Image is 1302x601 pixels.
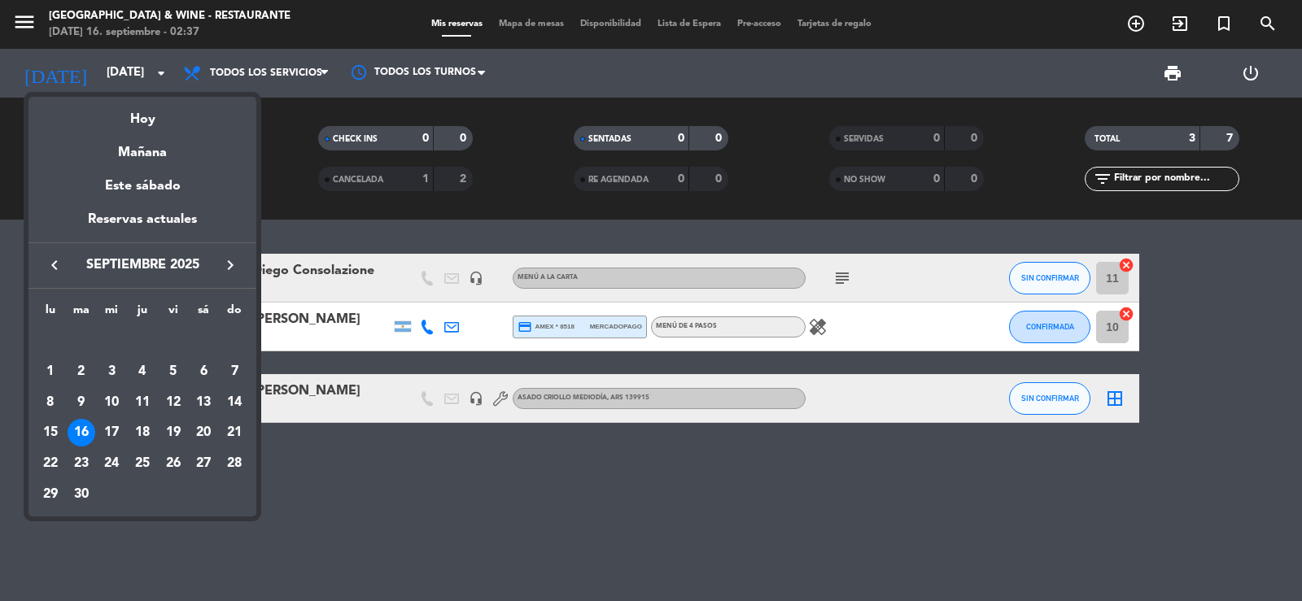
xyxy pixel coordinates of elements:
[96,356,127,387] td: 3 de septiembre de 2025
[40,255,69,276] button: keyboard_arrow_left
[219,417,250,448] td: 21 de septiembre de 2025
[96,448,127,479] td: 24 de septiembre de 2025
[159,389,187,416] div: 12
[35,448,66,479] td: 22 de septiembre de 2025
[216,255,245,276] button: keyboard_arrow_right
[158,356,189,387] td: 5 de septiembre de 2025
[28,97,256,130] div: Hoy
[28,209,256,242] div: Reservas actuales
[66,356,97,387] td: 2 de septiembre de 2025
[221,419,248,446] div: 21
[37,419,64,446] div: 15
[219,387,250,418] td: 14 de septiembre de 2025
[68,450,95,477] div: 23
[28,163,256,209] div: Este sábado
[98,389,125,416] div: 10
[127,301,158,326] th: jueves
[189,387,220,418] td: 13 de septiembre de 2025
[66,417,97,448] td: 16 de septiembre de 2025
[35,479,66,510] td: 29 de septiembre de 2025
[35,301,66,326] th: lunes
[66,301,97,326] th: martes
[98,358,125,385] div: 3
[45,255,64,275] i: keyboard_arrow_left
[189,417,220,448] td: 20 de septiembre de 2025
[159,450,187,477] div: 26
[158,417,189,448] td: 19 de septiembre de 2025
[35,387,66,418] td: 8 de septiembre de 2025
[190,450,217,477] div: 27
[159,358,187,385] div: 5
[35,356,66,387] td: 1 de septiembre de 2025
[190,419,217,446] div: 20
[190,389,217,416] div: 13
[221,389,248,416] div: 14
[159,419,187,446] div: 19
[189,356,220,387] td: 6 de septiembre de 2025
[68,481,95,508] div: 30
[189,301,220,326] th: sábado
[96,417,127,448] td: 17 de septiembre de 2025
[127,448,158,479] td: 25 de septiembre de 2025
[158,301,189,326] th: viernes
[221,450,248,477] div: 28
[66,387,97,418] td: 9 de septiembre de 2025
[129,389,156,416] div: 11
[158,387,189,418] td: 12 de septiembre de 2025
[158,448,189,479] td: 26 de septiembre de 2025
[98,450,125,477] div: 24
[28,130,256,163] div: Mañana
[129,419,156,446] div: 18
[37,389,64,416] div: 8
[37,358,64,385] div: 1
[189,448,220,479] td: 27 de septiembre de 2025
[221,358,248,385] div: 7
[219,356,250,387] td: 7 de septiembre de 2025
[127,417,158,448] td: 18 de septiembre de 2025
[190,358,217,385] div: 6
[68,389,95,416] div: 9
[127,356,158,387] td: 4 de septiembre de 2025
[96,387,127,418] td: 10 de septiembre de 2025
[98,419,125,446] div: 17
[127,387,158,418] td: 11 de septiembre de 2025
[68,358,95,385] div: 2
[66,448,97,479] td: 23 de septiembre de 2025
[66,479,97,510] td: 30 de septiembre de 2025
[35,325,250,356] td: SEP.
[129,358,156,385] div: 4
[37,450,64,477] div: 22
[219,301,250,326] th: domingo
[221,255,240,275] i: keyboard_arrow_right
[35,417,66,448] td: 15 de septiembre de 2025
[219,448,250,479] td: 28 de septiembre de 2025
[68,419,95,446] div: 16
[37,481,64,508] div: 29
[69,255,216,276] span: septiembre 2025
[129,450,156,477] div: 25
[96,301,127,326] th: miércoles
